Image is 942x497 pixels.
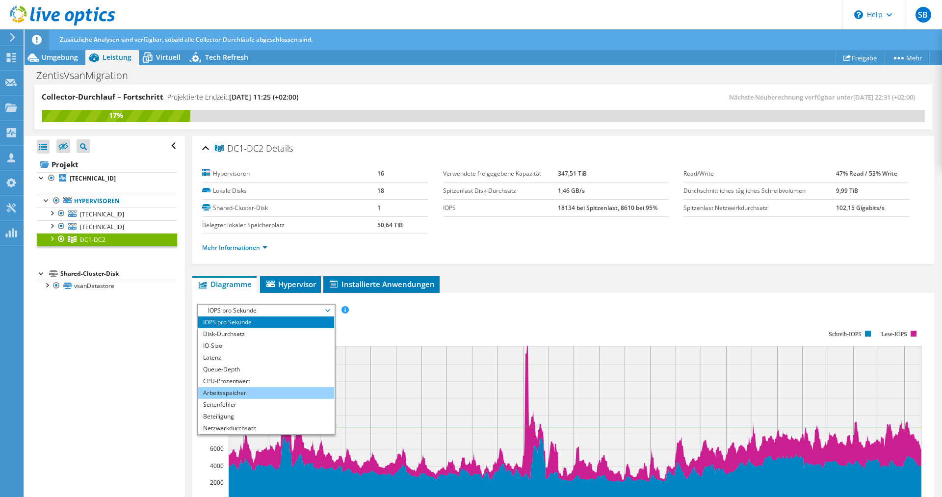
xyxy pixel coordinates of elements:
[916,7,931,23] span: SB
[198,375,334,387] li: CPU-Prozentwert
[443,203,558,213] label: IOPS
[37,280,177,292] a: vsanDatastore
[37,195,177,208] a: Hypervisoren
[377,186,384,195] b: 18
[215,144,263,154] span: DC1-DC2
[202,203,377,213] label: Shared-Cluster-Disk
[80,210,124,218] span: [TECHNICAL_ID]
[210,462,224,470] text: 4000
[32,70,143,81] h1: ZentisVsanMigration
[836,204,885,212] b: 102,15 Gigabits/s
[198,399,334,411] li: Seitenfehler
[202,169,377,179] label: Hypervisoren
[443,186,558,196] label: Spitzenlast Disk-Durchsatz
[729,93,920,102] span: Nächste Neuberechnung verfügbar unter
[80,223,124,231] span: [TECHNICAL_ID]
[197,279,252,289] span: Diagramme
[836,50,885,65] a: Freigabe
[836,186,858,195] b: 9,99 TiB
[37,233,177,246] a: DC1-DC2
[210,478,224,487] text: 2000
[328,279,435,289] span: Installierte Anwendungen
[836,169,897,178] b: 47% Read / 53% Write
[42,110,190,121] div: 17%
[377,221,403,229] b: 50,64 TiB
[37,208,177,220] a: [TECHNICAL_ID]
[202,243,267,252] a: Mehr Informationen
[266,142,293,154] span: Details
[60,268,177,280] div: Shared-Cluster-Disk
[683,203,836,213] label: Spitzenlast Netzwerkdurchsatz
[853,93,915,102] span: [DATE] 22:31 (+02:00)
[80,235,105,244] span: DC1-DC2
[103,52,131,62] span: Leistung
[198,340,334,352] li: IO-Size
[198,352,334,364] li: Latenz
[198,387,334,399] li: Arbeitsspeicher
[854,10,863,19] svg: \n
[156,52,181,62] span: Virtuell
[37,220,177,233] a: [TECHNICAL_ID]
[37,172,177,185] a: [TECHNICAL_ID]
[882,331,908,338] text: Lese-IOPS
[558,204,657,212] b: 18134 bei Spitzenlast, 8610 bei 95%
[377,204,381,212] b: 1
[198,328,334,340] li: Disk-Durchsatz
[229,92,298,102] span: [DATE] 11:25 (+02:00)
[37,157,177,172] a: Projekt
[683,186,836,196] label: Durchschnittliches tägliches Schreibvolumen
[202,186,377,196] label: Lokale Disks
[558,186,585,195] b: 1,46 GB/s
[198,422,334,434] li: Netzwerkdurchsatz
[377,169,384,178] b: 16
[210,445,224,453] text: 6000
[198,316,334,328] li: IOPS pro Sekunde
[42,52,78,62] span: Umgebung
[443,169,558,179] label: Verwendete freigegebene Kapazität
[205,52,248,62] span: Tech Refresh
[829,331,862,338] text: Schreib-IOPS
[203,305,329,316] span: IOPS pro Sekunde
[198,364,334,375] li: Queue-Depth
[202,220,377,230] label: Belegter lokaler Speicherplatz
[70,174,116,183] b: [TECHNICAL_ID]
[198,411,334,422] li: Beteiligung
[60,35,313,44] span: Zusätzliche Analysen sind verfügbar, sobald alle Collector-Durchläufe abgeschlossen sind.
[558,169,587,178] b: 347,51 TiB
[167,92,298,103] h4: Projektierte Endzeit:
[884,50,930,65] a: Mehr
[265,279,316,289] span: Hypervisor
[683,169,836,179] label: Read/Write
